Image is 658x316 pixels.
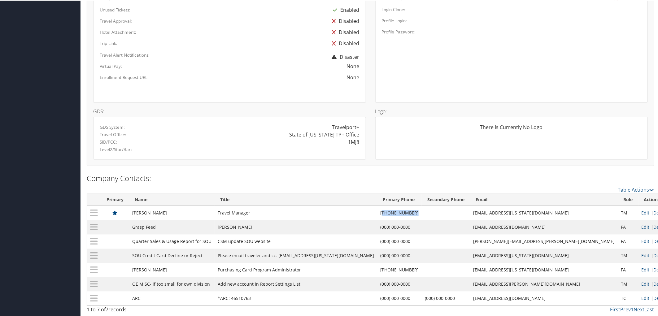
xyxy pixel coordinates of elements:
h4: GDS: [93,108,366,113]
a: First [610,306,621,313]
label: SID/PCC: [100,138,117,145]
label: Trip Link: [100,40,117,46]
th: Secondary Phone [422,193,470,206]
a: Last [645,306,654,313]
td: [PERSON_NAME] [215,220,377,234]
td: Quarter Sales & Usage Report for SOU [129,234,215,248]
label: Unused Tickets: [100,6,130,12]
span: 7 [106,306,108,313]
span: Disaster [329,53,360,60]
label: Profile Login: [382,17,407,23]
a: Edit [642,238,650,244]
td: [EMAIL_ADDRESS][US_STATE][DOMAIN_NAME] [470,248,618,262]
td: FA [618,234,638,248]
td: Purchasing Card Program Administrator [215,262,377,277]
td: Add new account in Report Settings List [215,277,377,291]
td: Travel Manager [215,206,377,220]
div: Enabled [330,4,360,15]
th: Role [618,193,638,206]
th: Title [215,193,377,206]
th: Primary Phone [377,193,422,206]
td: TM [618,206,638,220]
td: [EMAIL_ADDRESS][US_STATE][DOMAIN_NAME] [470,262,618,277]
td: TC [618,291,638,305]
td: (000) 000-0000 [377,220,422,234]
a: Edit [642,210,650,215]
label: Travel Alert Notifications: [100,51,150,58]
td: [PHONE_NUMBER] [377,206,422,220]
td: [EMAIL_ADDRESS][US_STATE][DOMAIN_NAME] [470,206,618,220]
label: Login Clone: [382,6,406,12]
label: Travel Approval: [100,17,132,24]
div: 1 to 7 of records [87,305,222,316]
a: Prev [621,306,631,313]
td: FA [618,262,638,277]
th: Primary [101,193,129,206]
td: *ARC: 46510763 [215,291,377,305]
div: None [347,62,360,69]
label: Travel Office: [100,131,126,137]
div: State of [US_STATE] TP+ Office [290,130,360,138]
a: Edit [642,224,650,230]
td: FA [618,220,638,234]
td: [PHONE_NUMBER] [377,262,422,277]
td: [EMAIL_ADDRESS][DOMAIN_NAME] [470,220,618,234]
a: 1 [631,306,634,313]
td: (000) 000-0000 [377,248,422,262]
td: [PERSON_NAME] [129,262,215,277]
div: 1MJ8 [348,138,360,145]
td: (000) 000-0000 [377,277,422,291]
td: SOU Credit Card Decline or Reject [129,248,215,262]
td: [PERSON_NAME] [129,206,215,220]
td: Grasp Feed [129,220,215,234]
label: Virtual Pay: [100,63,122,69]
label: Profile Password: [382,28,416,34]
label: Level2/Star/Bar: [100,146,132,152]
td: (000) 000-0000 [377,234,422,248]
label: Enrollment Request URL: [100,74,149,80]
td: CSM update SOU website [215,234,377,248]
td: OE MISC- if too small for own division [129,277,215,291]
td: (000) 000-0000 [422,291,470,305]
td: [EMAIL_ADDRESS][DOMAIN_NAME] [470,291,618,305]
label: GDS System: [100,123,125,130]
td: TM [618,277,638,291]
td: ARC [129,291,215,305]
a: Table Actions [618,186,654,193]
a: Edit [642,252,650,258]
h2: Company Contacts: [87,173,654,183]
a: Next [634,306,645,313]
td: [PERSON_NAME][EMAIL_ADDRESS][PERSON_NAME][DOMAIN_NAME] [470,234,618,248]
div: Disabled [329,37,360,48]
td: [EMAIL_ADDRESS][PERSON_NAME][DOMAIN_NAME] [470,277,618,291]
th: Email [470,193,618,206]
label: Hotel Attachment: [100,28,136,35]
div: Disabled [329,15,360,26]
div: There is Currently No Logo [382,123,642,135]
td: Please email traveler and cc: [EMAIL_ADDRESS][US_STATE][DOMAIN_NAME] [215,248,377,262]
div: Disabled [329,26,360,37]
div: None [212,73,360,80]
td: TM [618,248,638,262]
a: Edit [642,295,650,301]
th: Name [129,193,215,206]
a: Edit [642,281,650,287]
td: (000) 000-0000 [377,291,422,305]
div: Travelport+ [332,123,360,130]
h4: Logo: [375,108,648,113]
a: Edit [642,266,650,272]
